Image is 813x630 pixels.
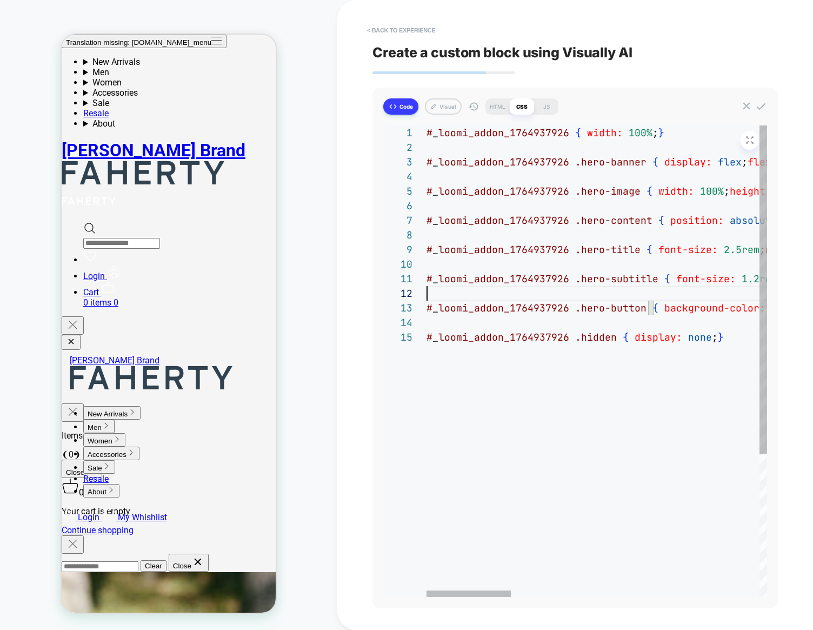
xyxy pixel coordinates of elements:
span: ; [742,156,748,168]
a: [PERSON_NAME] Brand [8,321,222,357]
div: 10 [383,257,412,271]
span: { [575,127,581,139]
div: 4 [383,169,412,184]
span: 1.2rem [742,273,777,285]
button: Code [383,98,418,115]
span: loomi_addon_1764937926 [438,156,569,168]
span: .hero-title [575,243,641,256]
a: Resale [22,74,47,84]
span: position: [670,214,724,227]
span: none [688,331,712,343]
span: _ [432,273,438,285]
button: Visual [425,98,462,115]
span: # [427,273,432,285]
span: 100% [629,127,652,139]
span: .hero-subtitle [575,273,658,285]
span: # [427,156,432,168]
span: loomi_addon_1764937926 [438,302,569,314]
button: Expand About [22,449,58,463]
span: width: [587,127,623,139]
span: _ [432,127,438,139]
span: background-color: [664,302,765,314]
span: 2.5rem [724,243,759,256]
span: # [427,185,432,197]
span: # [427,243,432,256]
span: { [652,302,658,314]
span: _ [432,185,438,197]
span: Login [16,478,38,488]
div: CSS [510,98,534,115]
span: .hidden [575,331,617,343]
span: _ [432,243,438,256]
span: ; [724,185,730,197]
span: ; [652,127,658,139]
div: 12 [383,286,412,301]
span: absolute [730,214,777,227]
a: My Whishlist [40,478,105,488]
span: Login [22,236,43,247]
span: } [718,331,724,343]
a: Login [22,236,59,247]
span: display: [635,331,682,343]
span: loomi_addon_1764937926 [438,214,569,227]
span: width: [658,185,694,197]
div: 2 [383,140,412,155]
span: Cart [22,253,37,263]
span: display: [664,156,712,168]
summary: Men [22,32,214,43]
span: { [658,214,664,227]
div: 7 [383,213,412,228]
summary: Accessories [22,53,214,63]
span: # [427,331,432,343]
span: # [427,214,432,227]
summary: About [22,84,214,94]
span: 100% [700,185,724,197]
span: About [26,453,45,461]
div: JS [534,98,558,115]
div: 8 [383,228,412,242]
span: Sale [26,429,41,437]
span: # [427,302,432,314]
span: height: [730,185,771,197]
span: loomi_addon_1764937926 [438,127,569,139]
div: 6 [383,198,412,213]
span: loomi_addon_1764937926 [438,331,569,343]
div: 9 [383,242,412,257]
div: 5 [383,184,412,198]
span: } [658,127,664,139]
summary: New Arrivals [22,22,214,32]
span: 0 items [22,263,50,273]
span: Men [26,389,40,397]
span: .hero-content [575,214,652,227]
button: Expand Women [22,399,64,412]
a: Resale [22,439,47,449]
button: Expand Accessories [22,412,78,426]
div: 1 [383,125,412,140]
span: { [647,243,652,256]
button: Expand Men [22,385,53,399]
button: Close [107,519,147,537]
button: Expand Sale [22,426,54,439]
span: _ [432,331,438,343]
span: .hero-button [575,302,647,314]
span: loomi_addon_1764937926 [438,185,569,197]
button: Expand New Arrivals [22,372,79,385]
summary: Women [22,43,214,53]
span: 0 [52,263,57,273]
span: font-size: [658,243,718,256]
span: New Arrivals [26,375,66,383]
span: Close [111,527,130,535]
span: flex [718,156,742,168]
span: Translation missing: [DOMAIN_NAME]_menu [4,4,150,12]
span: _ [432,156,438,168]
div: Search drawer [22,187,214,214]
span: .hero-image [575,185,641,197]
span: _ [432,214,438,227]
span: { [623,331,629,343]
span: .hero-banner [575,156,647,168]
button: < Back to experience [362,22,441,39]
span: { [647,185,652,197]
span: { [664,273,670,285]
div: 11 [383,271,412,286]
